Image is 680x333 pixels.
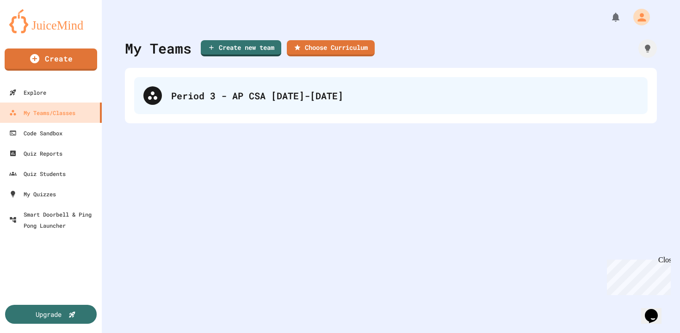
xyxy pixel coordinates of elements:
div: Period 3 - AP CSA [DATE]-[DATE] [171,89,638,103]
div: My Notifications [593,9,624,25]
a: Create new team [201,40,281,56]
div: Chat with us now!Close [4,4,64,59]
div: Explore [9,87,46,98]
div: Upgrade [36,309,62,319]
a: Create [5,48,97,71]
div: My Quizzes [9,188,56,200]
div: Quiz Reports [9,148,62,159]
img: logo-orange.svg [9,9,93,33]
div: My Account [624,6,652,28]
iframe: chat widget [641,296,671,324]
div: My Teams/Classes [9,107,75,118]
div: Code Sandbox [9,127,62,139]
div: Smart Doorbell & Ping Pong Launcher [9,209,98,231]
div: Quiz Students [9,168,66,179]
a: Choose Curriculum [287,40,375,56]
div: My Teams [125,38,192,59]
div: Period 3 - AP CSA [DATE]-[DATE] [134,77,648,114]
div: How it works [638,39,657,58]
iframe: chat widget [603,256,671,295]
